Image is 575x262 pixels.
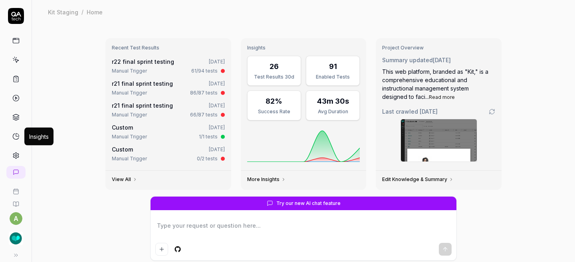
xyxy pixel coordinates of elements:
[112,67,147,75] div: Manual Trigger
[110,56,226,76] a: r22 final sprint testing[DATE]Manual Trigger61/94 tests
[6,166,26,179] a: New conversation
[112,111,147,118] div: Manual Trigger
[3,225,28,247] button: SLP Toolkit Logo
[112,155,147,162] div: Manual Trigger
[197,155,218,162] div: 0/2 tests
[112,89,147,97] div: Manual Trigger
[382,68,488,100] span: This web platform, branded as "Kit," is a comprehensive educational and instructional management ...
[382,57,433,63] span: Summary updated
[190,111,218,118] div: 66/87 tests
[209,59,225,65] time: [DATE]
[110,78,226,98] a: r21 final sprint testing[DATE]Manual Trigger86/87 tests
[329,61,337,72] div: 91
[3,195,28,207] a: Documentation
[112,176,137,183] a: View All
[382,45,495,51] h3: Project Overview
[247,45,360,51] h3: Insights
[110,144,226,164] a: Custom[DATE]Manual Trigger0/2 tests
[311,108,355,115] div: Avg Duration
[10,212,22,225] button: a
[190,89,218,97] div: 86/87 tests
[266,96,282,106] div: 82%
[276,200,341,207] span: Try our new AI chat feature
[112,102,173,109] a: r21 final sprint testing
[382,176,454,183] a: Edit Knowledge & Summary
[270,61,279,72] div: 26
[429,94,455,101] button: Read more
[3,182,28,195] a: Book a call with us
[9,231,23,246] img: SLP Toolkit Logo
[110,122,226,142] a: Custom[DATE]Manual Trigger1/1 tests
[199,133,218,140] div: 1/1 tests
[247,176,286,183] a: More Insights
[489,108,495,115] a: Go to crawling settings
[112,45,225,51] h3: Recent Test Results
[433,57,451,63] time: [DATE]
[112,146,133,153] span: Custom
[112,124,133,131] span: Custom
[252,73,296,81] div: Test Results 30d
[87,8,103,16] div: Home
[191,67,218,75] div: 61/94 tests
[311,73,355,81] div: Enabled Tests
[209,81,225,87] time: [DATE]
[110,100,226,120] a: r21 final sprint testing[DATE]Manual Trigger66/87 tests
[29,132,49,141] div: Insights
[382,107,438,116] span: Last crawled
[420,108,438,115] time: [DATE]
[112,80,173,87] a: r21 final sprint testing
[81,8,83,16] div: /
[112,133,147,140] div: Manual Trigger
[209,146,225,152] time: [DATE]
[112,58,174,65] a: r22 final sprint testing
[48,8,78,16] div: Kit Staging
[401,119,477,162] img: Screenshot
[209,124,225,130] time: [DATE]
[317,96,349,106] div: 43m 30s
[209,102,225,108] time: [DATE]
[155,243,168,256] button: Add attachment
[252,108,296,115] div: Success Rate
